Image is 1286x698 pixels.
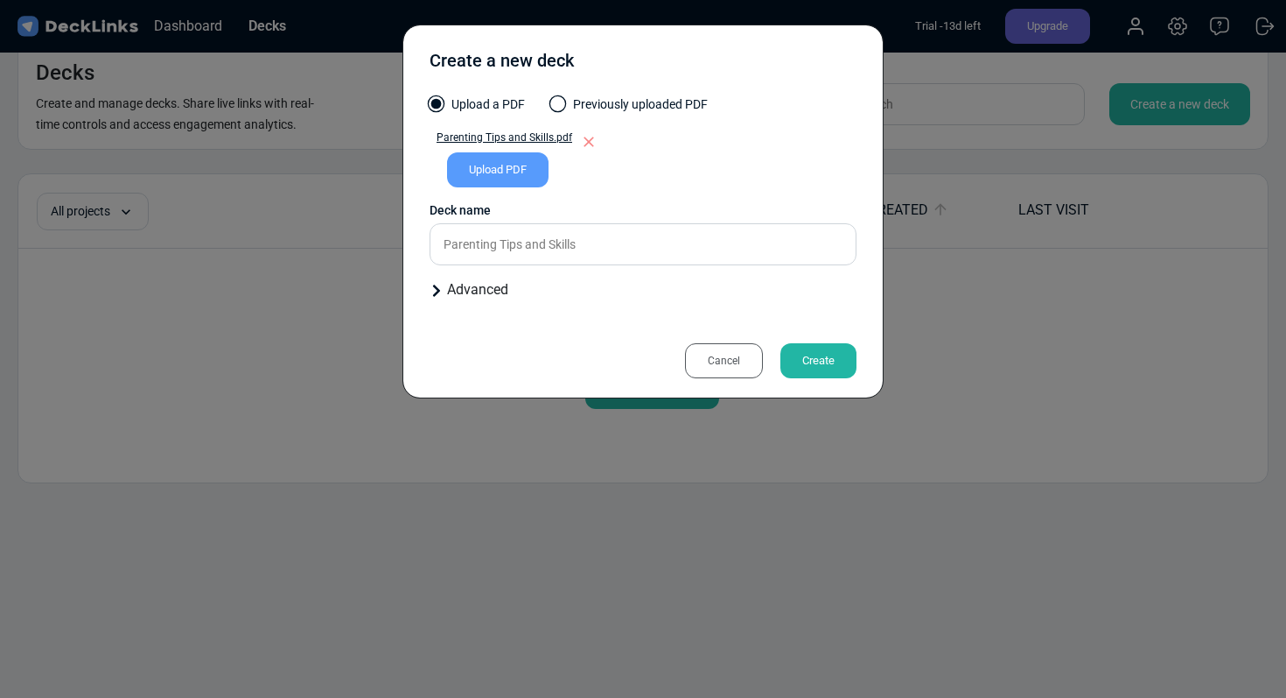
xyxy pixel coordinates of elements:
[447,152,549,187] div: Upload PDF
[551,95,708,123] label: Previously uploaded PDF
[430,223,856,265] input: Enter a name
[430,279,856,300] div: Advanced
[685,343,763,378] div: Cancel
[430,95,525,123] label: Upload a PDF
[430,130,572,152] a: Parenting Tips and Skills.pdf
[430,201,856,220] div: Deck name
[430,47,574,82] div: Create a new deck
[780,343,856,378] div: Create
